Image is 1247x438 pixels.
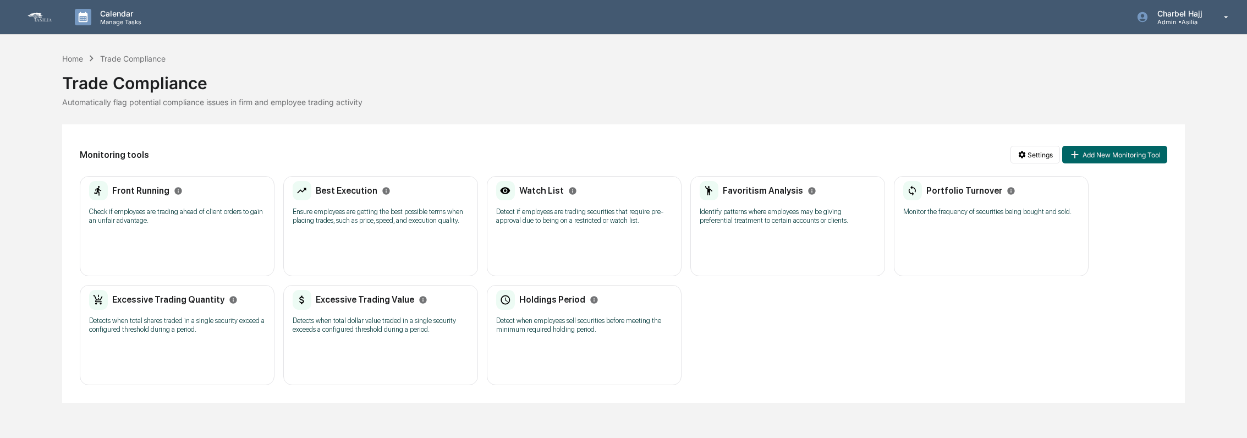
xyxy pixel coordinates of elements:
button: Settings [1010,146,1060,163]
p: Detects when total dollar value traded in a single security exceeds a configured threshold during... [293,316,469,334]
div: Trade Compliance [62,64,1184,93]
h2: Holdings Period [519,294,585,305]
h2: Favoritism Analysis [723,185,803,196]
h2: Monitoring tools [80,150,149,160]
svg: Info [382,187,391,195]
svg: Info [174,187,183,195]
p: Manage Tasks [91,18,147,26]
h2: Excessive Trading Quantity [112,294,224,305]
p: Detect if employees are trading securities that require pre-approval due to being on a restricted... [496,207,672,225]
p: Identify patterns where employees may be giving preferential treatment to certain accounts or cli... [700,207,876,225]
svg: Info [419,295,427,304]
svg: Info [229,295,238,304]
svg: Info [568,187,577,195]
p: Detects when total shares traded in a single security exceed a configured threshold during a period. [89,316,265,334]
button: Add New Monitoring Tool [1062,146,1167,163]
img: logo [26,12,53,22]
h2: Best Execution [316,185,377,196]
div: Home [62,54,83,63]
p: Calendar [91,9,147,18]
div: Automatically flag potential compliance issues in firm and employee trading activity [62,97,1184,107]
p: Admin • Asilia [1149,18,1208,26]
h2: Front Running [112,185,169,196]
p: Ensure employees are getting the best possible terms when placing trades, such as price, speed, a... [293,207,469,225]
p: Check if employees are trading ahead of client orders to gain an unfair advantage. [89,207,265,225]
svg: Info [590,295,598,304]
h2: Watch List [519,185,564,196]
p: Detect when employees sell securities before meeting the minimum required holding period. [496,316,672,334]
h2: Portfolio Turnover [926,185,1002,196]
p: Charbel Hajj [1149,9,1208,18]
div: Trade Compliance [100,54,166,63]
h2: Excessive Trading Value [316,294,414,305]
svg: Info [807,187,816,195]
svg: Info [1007,187,1015,195]
p: Monitor the frequency of securities being bought and sold. [903,207,1079,216]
